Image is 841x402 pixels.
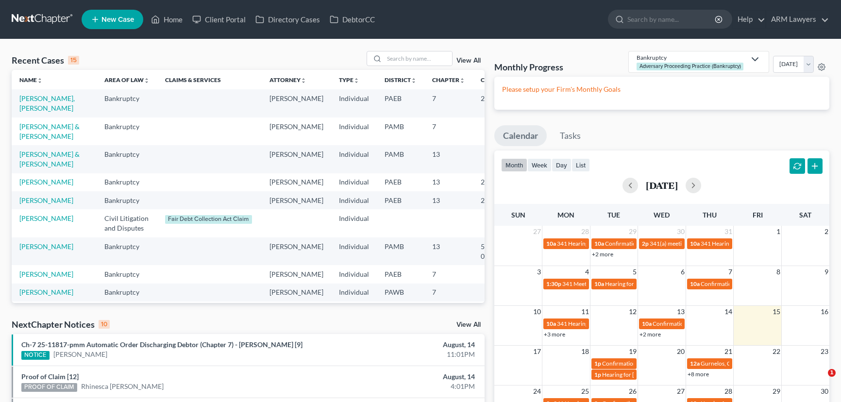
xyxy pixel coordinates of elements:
[424,301,473,319] td: 13
[424,237,473,265] td: 13
[580,306,590,318] span: 11
[385,76,417,84] a: Districtunfold_more
[594,360,601,367] span: 1p
[546,320,556,327] span: 10a
[594,240,604,247] span: 10a
[157,70,262,89] th: Claims & Services
[187,11,251,28] a: Client Portal
[19,288,73,296] a: [PERSON_NAME]
[824,266,829,278] span: 9
[572,158,590,171] button: list
[377,145,424,173] td: PAMB
[592,251,613,258] a: +2 more
[19,122,80,140] a: [PERSON_NAME] & [PERSON_NAME]
[21,372,79,381] a: Proof of Claim [12]
[377,191,424,209] td: PAEB
[331,89,377,117] td: Individual
[650,240,743,247] span: 341(a) meeting for [PERSON_NAME]
[562,280,594,287] span: 341 Meeting
[602,360,713,367] span: Confirmation Hearing for [PERSON_NAME]
[653,320,817,327] span: Confirmation Date for [PERSON_NAME], [GEOGRAPHIC_DATA]
[353,78,359,84] i: unfold_more
[262,265,331,283] td: [PERSON_NAME]
[557,320,589,327] span: 341 Hearing
[775,266,781,278] span: 8
[331,173,377,191] td: Individual
[753,211,763,219] span: Fri
[532,346,542,357] span: 17
[262,191,331,209] td: [PERSON_NAME]
[424,265,473,283] td: 7
[557,240,687,247] span: 341 Hearing for Steingrabe, [GEOGRAPHIC_DATA]
[97,209,157,237] td: Civil Litigation and Disputes
[99,320,110,329] div: 10
[68,56,79,65] div: 15
[557,211,574,219] span: Mon
[377,301,424,319] td: PAMB
[639,331,661,338] a: +2 more
[432,76,465,84] a: Chapterunfold_more
[642,240,649,247] span: 2p
[772,385,781,397] span: 29
[331,265,377,283] td: Individual
[377,173,424,191] td: PAEB
[824,226,829,237] span: 2
[377,237,424,265] td: PAMB
[690,240,700,247] span: 10a
[676,226,686,237] span: 30
[820,306,829,318] span: 16
[377,117,424,145] td: PAMB
[605,280,681,287] span: Hearing for [PERSON_NAME]
[330,372,475,382] div: August, 14
[262,284,331,301] td: [PERSON_NAME]
[97,89,157,117] td: Bankruptcy
[19,214,73,222] a: [PERSON_NAME]
[97,237,157,265] td: Bankruptcy
[384,51,452,66] input: Search by name...
[331,209,377,237] td: Individual
[772,306,781,318] span: 15
[301,78,306,84] i: unfold_more
[605,240,708,247] span: Confirmation Date for [PERSON_NAME]
[637,53,745,62] div: Bankruptcy
[144,78,150,84] i: unfold_more
[262,301,331,319] td: [PERSON_NAME]
[97,145,157,173] td: Bankruptcy
[602,371,678,378] span: Hearing for [PERSON_NAME]
[411,78,417,84] i: unfold_more
[424,284,473,301] td: 7
[473,237,520,265] td: 5:25-bk-01929
[330,340,475,350] div: August, 14
[680,266,686,278] span: 6
[19,178,73,186] a: [PERSON_NAME]
[723,226,733,237] span: 31
[690,360,700,367] span: 12a
[19,196,73,204] a: [PERSON_NAME]
[690,280,700,287] span: 10a
[331,284,377,301] td: Individual
[688,370,709,378] a: +8 more
[580,346,590,357] span: 18
[676,346,686,357] span: 20
[21,340,303,349] a: Ch-7 25-11817-pmm Automatic Order Discharging Debtor (Chapter 7) - [PERSON_NAME] [9]
[627,10,716,28] input: Search by name...
[580,385,590,397] span: 25
[723,385,733,397] span: 28
[646,180,678,190] h2: [DATE]
[37,78,43,84] i: unfold_more
[580,226,590,237] span: 28
[97,284,157,301] td: Bankruptcy
[325,11,380,28] a: DebtorCC
[628,226,638,237] span: 29
[473,173,520,191] td: 24-12841
[262,173,331,191] td: [PERSON_NAME]
[330,350,475,359] div: 11:01PM
[97,117,157,145] td: Bankruptcy
[494,125,547,147] a: Calendar
[104,76,150,84] a: Area of Lawunfold_more
[377,284,424,301] td: PAWB
[551,125,589,147] a: Tasks
[377,265,424,283] td: PAEB
[594,280,604,287] span: 10a
[628,306,638,318] span: 12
